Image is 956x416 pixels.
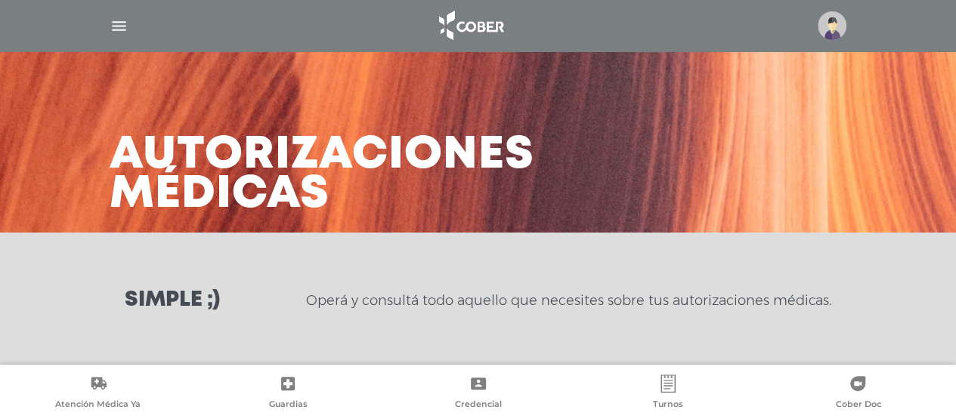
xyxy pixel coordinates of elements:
[55,399,141,412] span: Atención Médica Ya
[573,374,763,413] a: Turnos
[110,17,128,35] img: Cober_menu-lines-white.svg
[125,290,220,311] h3: Simple ;)
[431,8,510,44] img: logo_cober_home-white.png
[653,399,683,412] span: Turnos
[306,291,831,310] p: Operá y consultá todo aquello que necesites sobre tus autorizaciones médicas.
[763,374,953,413] a: Cober Doc
[110,136,534,214] h3: Autorizaciones médicas
[3,374,193,413] a: Atención Médica Ya
[383,374,573,413] a: Credencial
[835,399,880,412] span: Cober Doc
[193,374,382,413] a: Guardias
[269,399,308,412] span: Guardias
[818,11,846,40] img: profile-placeholder.svg
[455,399,502,412] span: Credencial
